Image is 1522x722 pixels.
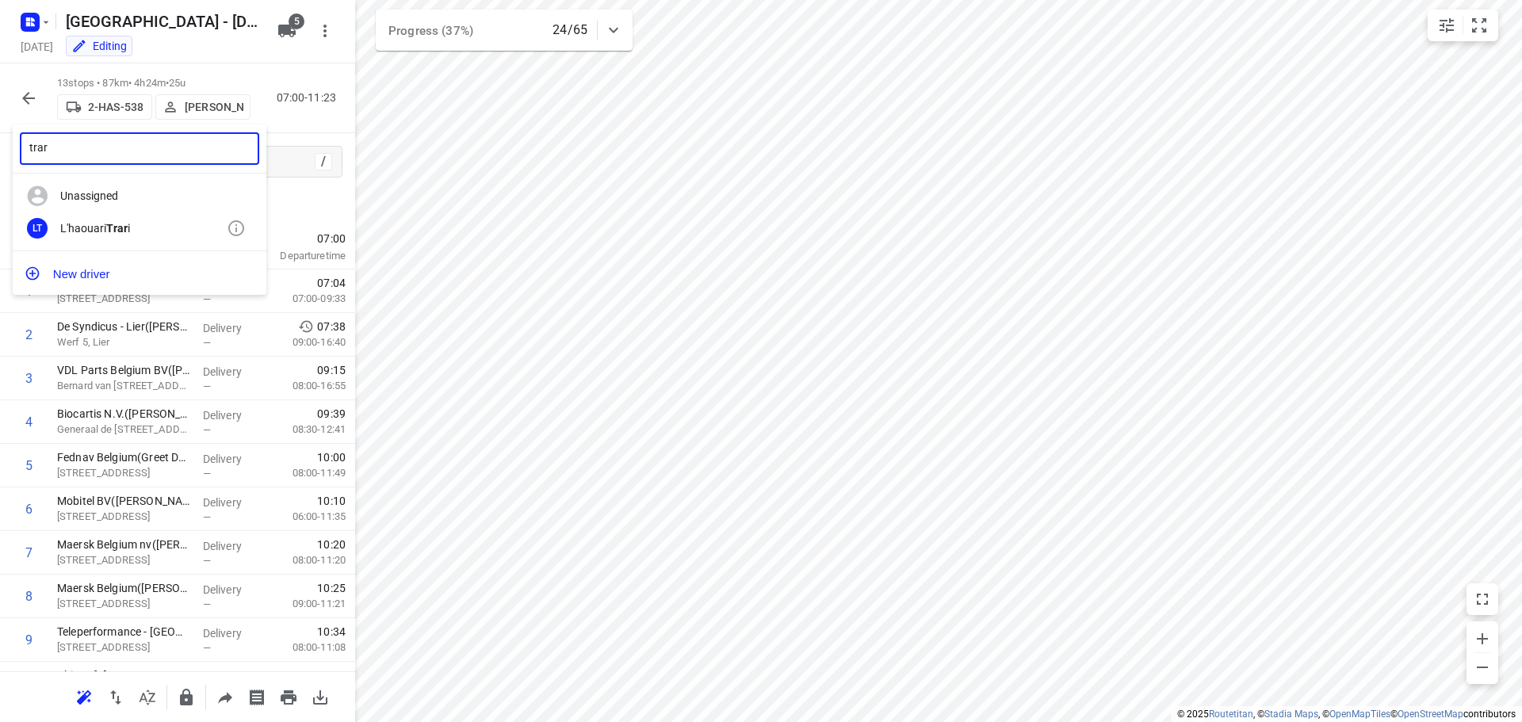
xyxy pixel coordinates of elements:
[13,258,266,289] button: New driver
[13,212,266,245] div: LTL'haouariTrari
[106,222,128,235] b: Trar
[20,132,259,165] input: Assign to...
[13,180,266,212] div: Unassigned
[27,218,48,239] div: LT
[60,222,227,235] div: L'haouari i
[60,189,227,202] div: Unassigned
